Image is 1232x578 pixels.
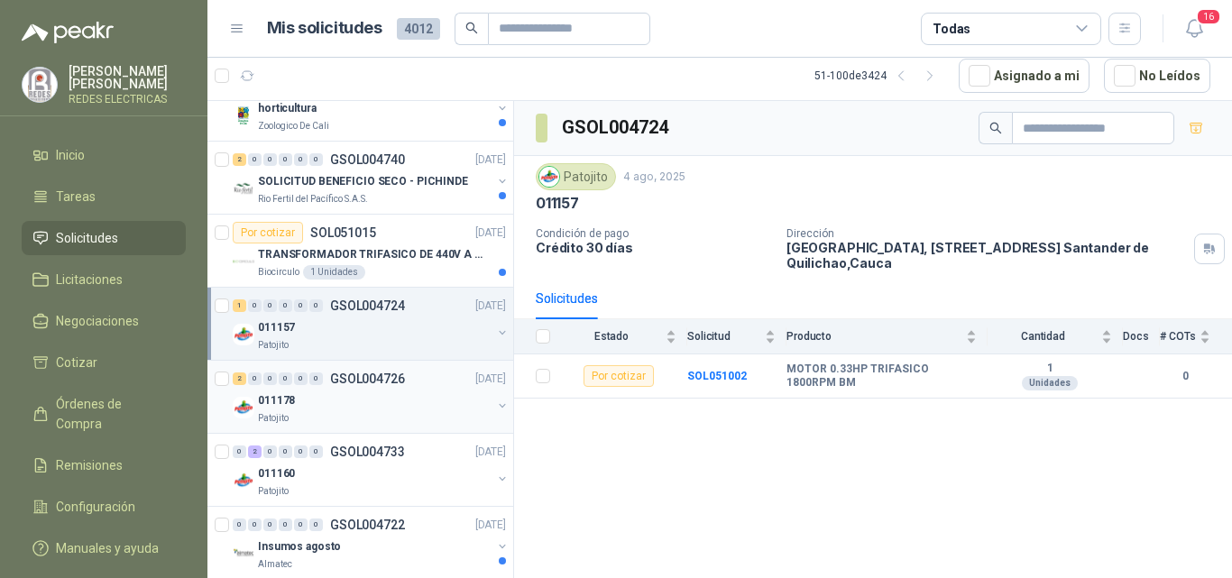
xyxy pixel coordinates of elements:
b: 0 [1160,368,1210,385]
div: Unidades [1022,376,1078,390]
th: # COTs [1160,319,1232,354]
span: Configuración [56,497,135,517]
span: Estado [561,330,662,343]
a: 0 0 0 0 0 0 GSOL004741[DATE] Company LogohorticulturaZoologico De Cali [233,76,510,133]
img: Company Logo [233,251,254,272]
div: 1 Unidades [303,265,365,280]
p: Rio Fertil del Pacífico S.A.S. [258,192,368,206]
p: GSOL004722 [330,518,405,531]
p: Crédito 30 días [536,240,772,255]
h1: Mis solicitudes [267,15,382,41]
span: Tareas [56,187,96,206]
a: Órdenes de Compra [22,387,186,441]
a: 0 2 0 0 0 0 GSOL004733[DATE] Company Logo011160Patojito [233,441,510,499]
span: Solicitudes [56,228,118,248]
p: Patojito [258,411,289,426]
p: [DATE] [475,225,506,242]
p: 4 ago, 2025 [623,169,685,186]
div: 0 [233,445,246,458]
div: 0 [309,372,323,385]
p: [DATE] [475,298,506,315]
a: 0 0 0 0 0 0 GSOL004722[DATE] Company LogoInsumos agostoAlmatec [233,514,510,572]
div: 0 [248,518,262,531]
button: Asignado a mi [959,59,1089,93]
p: 011157 [258,319,295,336]
span: Cotizar [56,353,97,372]
p: GSOL004740 [330,153,405,166]
p: Condición de pago [536,227,772,240]
p: Biocirculo [258,265,299,280]
th: Producto [786,319,988,354]
div: 0 [294,153,308,166]
div: 0 [263,518,277,531]
p: 011178 [258,392,295,409]
img: Company Logo [233,397,254,418]
span: Licitaciones [56,270,123,289]
div: 0 [279,372,292,385]
div: 0 [233,518,246,531]
b: MOTOR 0.33HP TRIFASICO 1800RPM BM [786,362,977,390]
a: 2 0 0 0 0 0 GSOL004726[DATE] Company Logo011178Patojito [233,368,510,426]
a: Negociaciones [22,304,186,338]
span: Producto [786,330,962,343]
div: 0 [309,445,323,458]
a: Configuración [22,490,186,524]
a: 2 0 0 0 0 0 GSOL004740[DATE] Company LogoSOLICITUD BENEFICIO SECO - PICHINDERio Fertil del Pacífi... [233,149,510,206]
p: REDES ELECTRICAS [69,94,186,105]
a: SOL051002 [687,370,747,382]
div: 0 [279,153,292,166]
span: Remisiones [56,455,123,475]
p: Patojito [258,484,289,499]
div: 0 [248,299,262,312]
img: Company Logo [233,543,254,564]
span: 4012 [397,18,440,40]
p: Patojito [258,338,289,353]
a: Por cotizarSOL051015[DATE] Company LogoTRANSFORMADOR TRIFASICO DE 440V A 220V SALIDA 5AMPBiocircu... [207,215,513,288]
p: Zoologico De Cali [258,119,329,133]
img: Company Logo [233,178,254,199]
span: search [465,22,478,34]
img: Company Logo [233,105,254,126]
div: 0 [279,299,292,312]
span: Negociaciones [56,311,139,331]
div: 0 [294,445,308,458]
a: Cotizar [22,345,186,380]
div: 0 [294,518,308,531]
div: Solicitudes [536,289,598,308]
img: Company Logo [539,167,559,187]
div: 0 [279,518,292,531]
p: GSOL004733 [330,445,405,458]
div: Por cotizar [233,222,303,243]
b: 1 [988,362,1112,376]
div: Todas [933,19,970,39]
div: 0 [279,445,292,458]
span: Solicitud [687,330,761,343]
div: 0 [309,299,323,312]
div: 0 [263,299,277,312]
span: search [989,122,1002,134]
span: Inicio [56,145,85,165]
span: Cantidad [988,330,1098,343]
p: [PERSON_NAME] [PERSON_NAME] [69,65,186,90]
p: 011160 [258,465,295,482]
span: # COTs [1160,330,1196,343]
div: 0 [294,299,308,312]
p: Dirección [786,227,1187,240]
div: 0 [263,445,277,458]
img: Company Logo [23,68,57,102]
span: Órdenes de Compra [56,394,169,434]
th: Estado [561,319,687,354]
div: 0 [248,153,262,166]
a: Inicio [22,138,186,172]
a: 1 0 0 0 0 0 GSOL004724[DATE] Company Logo011157Patojito [233,295,510,353]
div: 0 [263,372,277,385]
p: 011157 [536,194,579,213]
a: Tareas [22,179,186,214]
a: Manuales y ayuda [22,531,186,565]
p: horticultura [258,100,317,117]
a: Remisiones [22,448,186,482]
div: Patojito [536,163,616,190]
p: [DATE] [475,517,506,534]
span: 16 [1196,8,1221,25]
